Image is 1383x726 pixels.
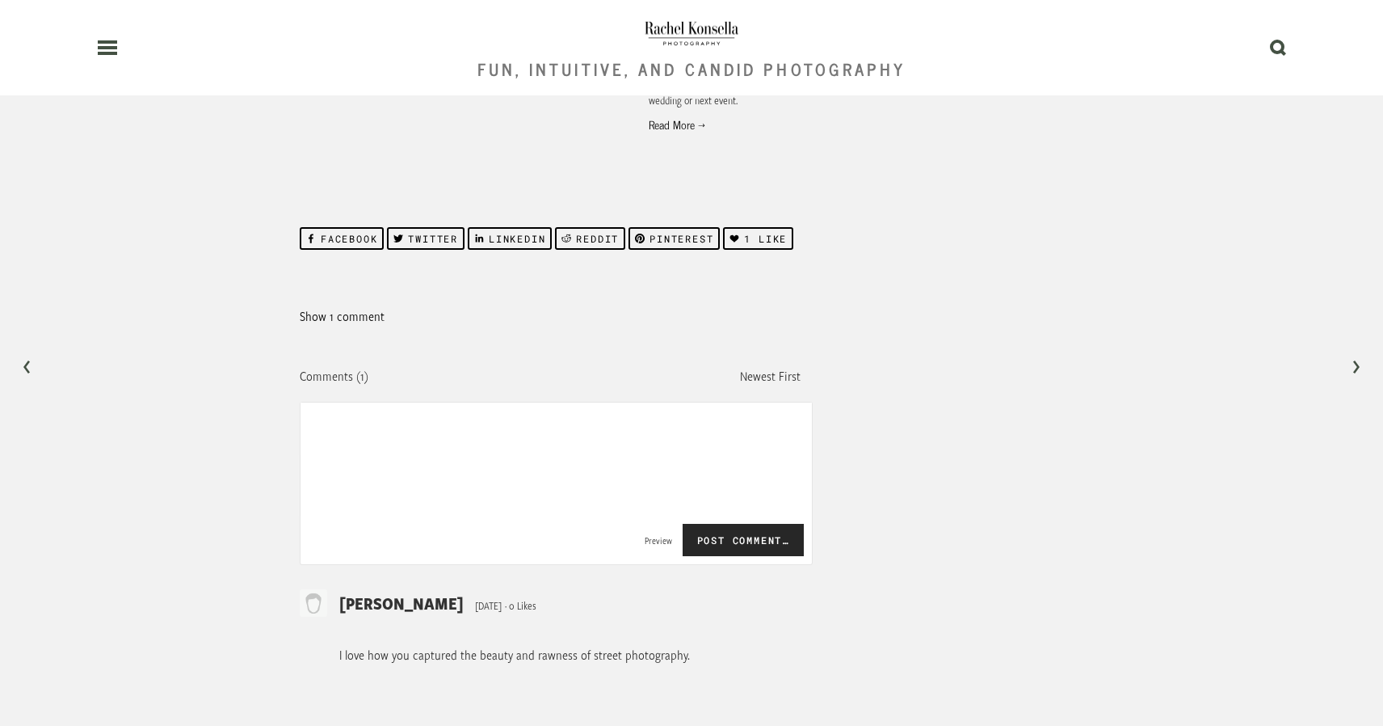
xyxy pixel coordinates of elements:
[300,81,464,97] a: Read More →
[300,227,384,250] a: Facebook
[576,229,619,248] span: Reddit
[683,524,804,556] span: Post Comment…
[387,227,465,250] a: Twitter
[489,229,545,248] span: LinkedIn
[723,227,793,250] a: 1 Like
[628,227,720,250] a: Pinterest
[477,61,906,78] div: Fun, Intuitive, and Candid Photography
[645,534,672,547] span: Preview
[339,645,813,665] p: I love how you captured the beauty and rawness of street photography.
[339,592,464,614] span: [PERSON_NAME]
[643,16,739,49] img: PNW Wedding Photographer | Rachel Konsella
[339,596,475,613] a: [PERSON_NAME]
[555,227,625,250] a: Reddit
[468,227,552,250] a: LinkedIn
[649,229,713,248] span: Pinterest
[744,229,787,248] span: 1 Like
[408,229,458,248] span: Twitter
[505,598,536,613] span: · 0 Likes
[475,598,502,613] span: [DATE]
[649,116,813,133] a: Read More →
[321,229,377,248] span: Facebook
[300,306,813,326] label: Show/Hide Comments
[300,367,368,384] span: Comments (1)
